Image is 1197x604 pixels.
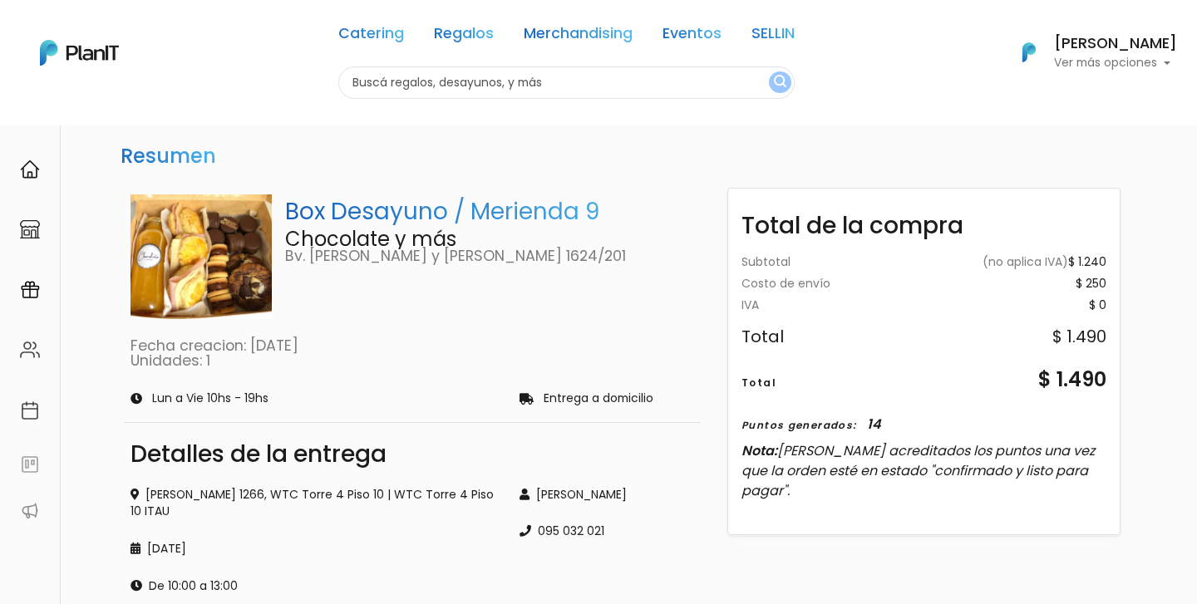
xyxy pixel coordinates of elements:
img: PHOTO-2022-03-20-15-16-39.jpg [131,194,272,320]
img: calendar-87d922413cdce8b2cf7b7f5f62616a5cf9e4887200fb71536465627b3292af00.svg [20,400,40,420]
p: Ver más opciones [1054,57,1177,69]
a: Unidades: 1 [131,351,210,371]
div: Costo de envío [741,278,830,290]
span: [PERSON_NAME] acreditados los puntos una vez que la orden esté en estado "confirmado y listo para... [741,441,1095,500]
img: PlanIt Logo [1011,34,1047,71]
p: Fecha creacion: [DATE] [131,339,694,354]
div: Total [741,376,776,390]
div: $ 1.490 [1052,328,1106,345]
img: people-662611757002400ad9ed0e3c099ab2801c6687ba6c219adb57efc949bc21e19d.svg [20,340,40,360]
p: Chocolate y más [285,229,695,249]
div: Total [741,328,784,345]
div: 14 [867,415,881,435]
p: Box Desayuno / Merienda 9 [285,194,695,229]
div: Detalles de la entrega [131,443,694,466]
div: $ 250 [1076,278,1106,290]
div: 095 032 021 [520,523,694,540]
div: Subtotal [741,257,791,268]
img: PlanIt Logo [40,40,119,66]
div: De 10:00 a 13:00 [131,577,500,595]
a: Catering [338,27,404,47]
a: Regalos [434,27,494,47]
div: Puntos generados: [741,418,856,433]
h3: Resumen [114,138,223,175]
p: Bv. [PERSON_NAME] y [PERSON_NAME] 1624/201 [285,249,695,264]
img: campaigns-02234683943229c281be62815700db0a1741e53638e28bf9629b52c665b00959.svg [20,280,40,300]
div: [DATE] [131,540,500,557]
div: $ 0 [1089,300,1106,312]
p: Entrega a domicilio [544,393,653,405]
input: Buscá regalos, desayunos, y más [338,66,795,99]
p: Nota: [741,441,1106,501]
a: Eventos [663,27,722,47]
p: Lun a Vie 10hs - 19hs [152,393,268,405]
img: search_button-432b6d5273f82d61273b3651a40e1bd1b912527efae98b1b7a1b2c0702e16a8d.svg [774,75,786,91]
div: Total de la compra [728,195,1120,243]
img: marketplace-4ceaa7011d94191e9ded77b95e3339b90024bf715f7c57f8cf31f2d8c509eaba.svg [20,219,40,239]
div: [PERSON_NAME] [520,486,694,503]
div: [PERSON_NAME] 1266, WTC Torre 4 Piso 10 | WTC Torre 4 Piso 10 ITAU [131,486,500,521]
img: feedback-78b5a0c8f98aac82b08bfc38622c3050aee476f2c9584af64705fc4e61158814.svg [20,454,40,474]
span: (no aplica IVA) [983,253,1068,270]
h6: [PERSON_NAME] [1054,37,1177,52]
a: SELLIN [751,27,795,47]
img: partners-52edf745621dab592f3b2c58e3bca9d71375a7ef29c3b500c9f145b62cc070d4.svg [20,501,40,521]
button: PlanIt Logo [PERSON_NAME] Ver más opciones [1001,31,1177,74]
a: Merchandising [524,27,633,47]
img: home-e721727adea9d79c4d83392d1f703f7f8bce08238fde08b1acbfd93340b81755.svg [20,160,40,179]
div: $ 1.240 [983,257,1106,268]
div: $ 1.490 [1038,365,1106,395]
div: IVA [741,300,759,312]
